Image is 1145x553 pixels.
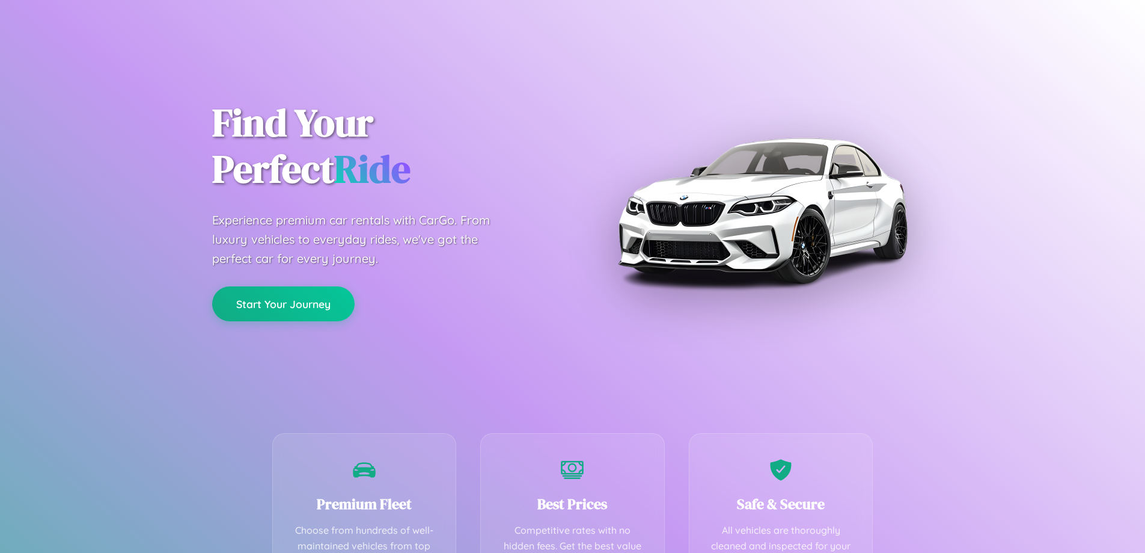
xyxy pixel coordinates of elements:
[334,143,411,195] span: Ride
[212,100,555,193] h1: Find Your Perfect
[499,494,646,514] h3: Best Prices
[212,286,355,321] button: Start Your Journey
[291,494,438,514] h3: Premium Fleet
[707,494,855,514] h3: Safe & Secure
[212,211,513,268] p: Experience premium car rentals with CarGo. From luxury vehicles to everyday rides, we've got the ...
[612,60,912,361] img: Premium BMW car rental vehicle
